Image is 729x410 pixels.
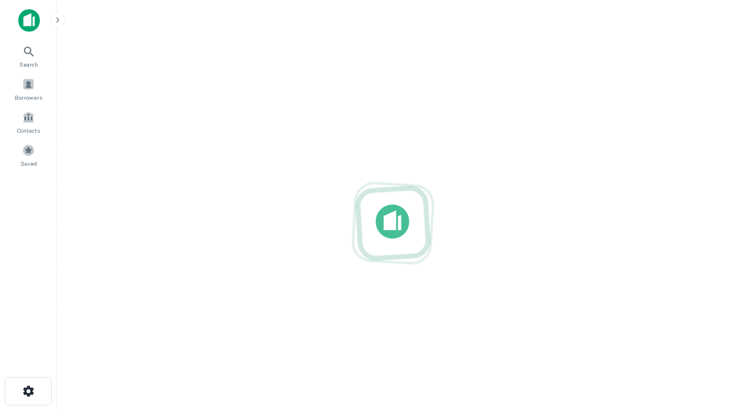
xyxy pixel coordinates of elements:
span: Borrowers [15,93,42,102]
iframe: Chat Widget [672,319,729,374]
span: Search [19,60,38,69]
span: Contacts [17,126,40,135]
a: Saved [3,140,54,170]
a: Borrowers [3,73,54,104]
span: Saved [21,159,37,168]
a: Search [3,40,54,71]
a: Contacts [3,106,54,137]
img: capitalize-icon.png [18,9,40,32]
